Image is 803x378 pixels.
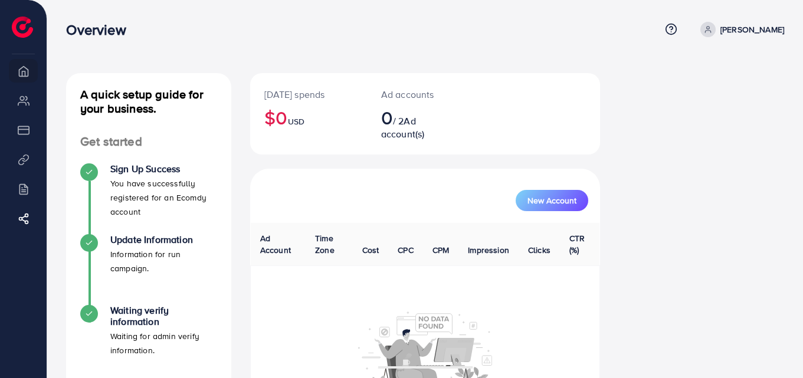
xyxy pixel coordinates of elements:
[66,234,231,305] li: Update Information
[66,134,231,149] h4: Get started
[66,305,231,376] li: Waiting verify information
[110,247,217,275] p: Information for run campaign.
[66,21,135,38] h3: Overview
[468,244,509,256] span: Impression
[315,232,335,256] span: Time Zone
[288,116,304,127] span: USD
[110,234,217,245] h4: Update Information
[432,244,449,256] span: CPM
[569,232,585,256] span: CTR (%)
[66,163,231,234] li: Sign Up Success
[264,87,353,101] p: [DATE] spends
[528,244,550,256] span: Clicks
[110,305,217,327] h4: Waiting verify information
[696,22,784,37] a: [PERSON_NAME]
[362,244,379,256] span: Cost
[527,196,576,205] span: New Account
[260,232,291,256] span: Ad Account
[66,87,231,116] h4: A quick setup guide for your business.
[720,22,784,37] p: [PERSON_NAME]
[12,17,33,38] img: logo
[381,114,425,140] span: Ad account(s)
[110,329,217,357] p: Waiting for admin verify information.
[381,87,440,101] p: Ad accounts
[110,176,217,219] p: You have successfully registered for an Ecomdy account
[516,190,588,211] button: New Account
[110,163,217,175] h4: Sign Up Success
[381,106,440,140] h2: / 2
[264,106,353,129] h2: $0
[398,244,413,256] span: CPC
[381,104,393,131] span: 0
